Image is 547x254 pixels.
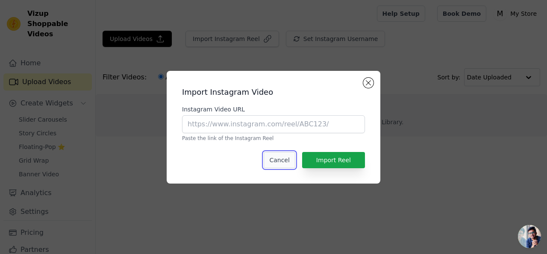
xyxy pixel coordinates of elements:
[182,135,365,142] p: Paste the link of the Instagram Reel
[182,115,365,133] input: https://www.instagram.com/reel/ABC123/
[518,225,541,248] a: Open chat
[302,152,365,168] button: Import Reel
[182,105,365,114] label: Instagram Video URL
[264,152,295,168] button: Cancel
[363,78,373,88] button: Close modal
[182,86,365,98] h2: Import Instagram Video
